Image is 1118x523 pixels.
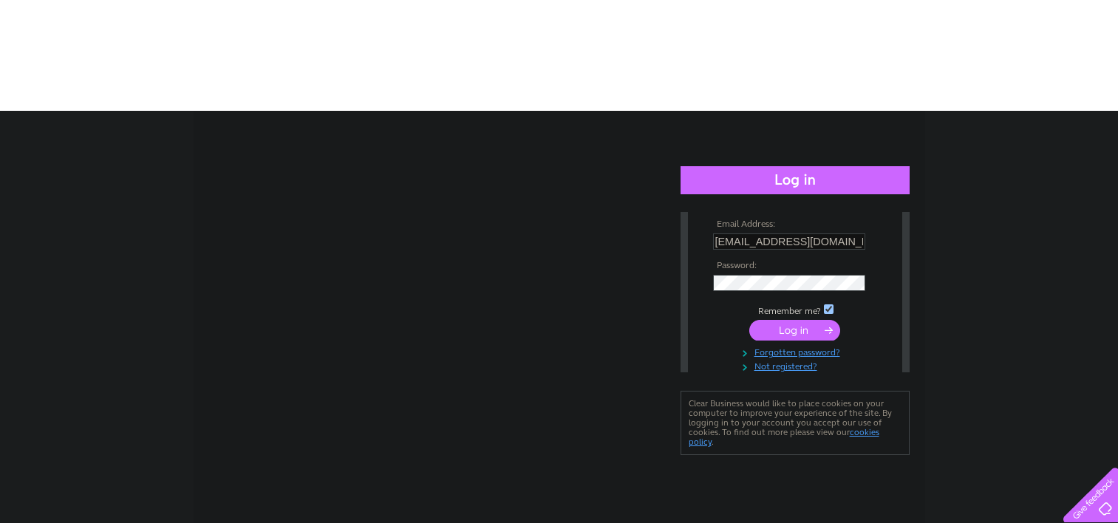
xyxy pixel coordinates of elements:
div: Clear Business would like to place cookies on your computer to improve your experience of the sit... [681,391,910,455]
a: Forgotten password? [713,344,881,358]
td: Remember me? [709,302,881,317]
input: Submit [749,320,840,341]
a: Not registered? [713,358,881,372]
th: Password: [709,261,881,271]
th: Email Address: [709,219,881,230]
a: cookies policy [689,427,879,447]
